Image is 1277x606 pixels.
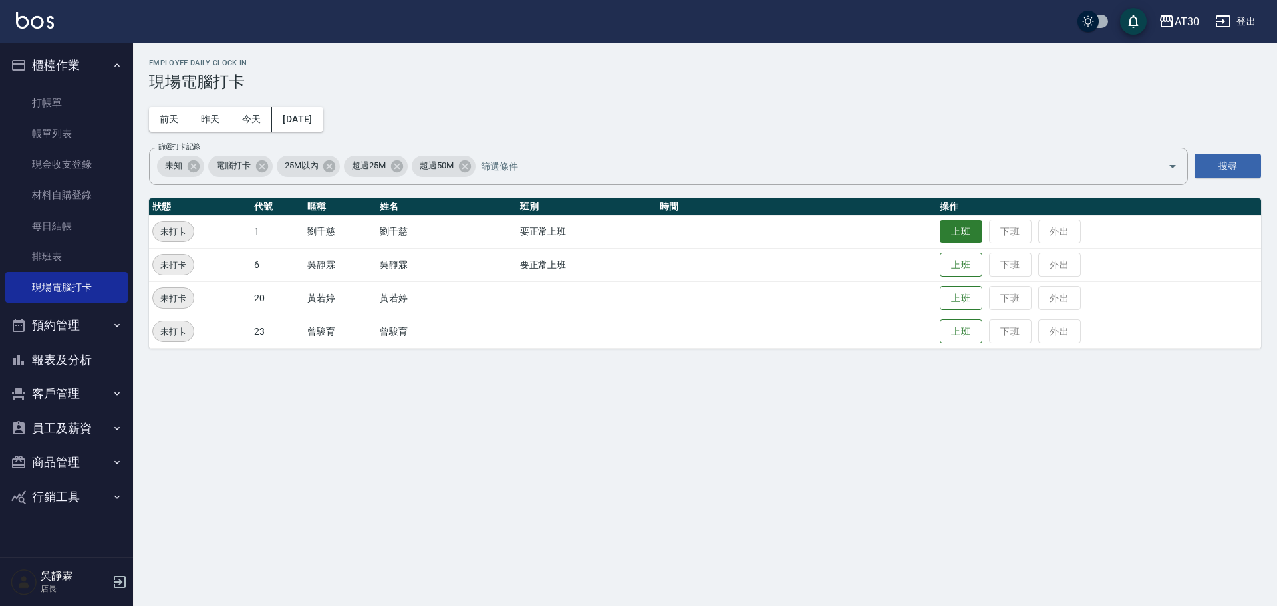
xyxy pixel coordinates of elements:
[11,569,37,595] img: Person
[5,411,128,446] button: 員工及薪資
[5,377,128,411] button: 客戶管理
[251,281,304,315] td: 20
[376,248,516,281] td: 吳靜霖
[208,159,259,172] span: 電腦打卡
[158,142,200,152] label: 篩選打卡記錄
[5,88,128,118] a: 打帳單
[412,159,462,172] span: 超過50M
[1175,13,1199,30] div: AT30
[41,583,108,595] p: 店長
[1195,154,1261,178] button: 搜尋
[231,107,273,132] button: 今天
[656,198,936,216] th: 時間
[517,198,656,216] th: 班別
[153,258,194,272] span: 未打卡
[251,215,304,248] td: 1
[412,156,476,177] div: 超過50M
[5,308,128,343] button: 預約管理
[344,159,394,172] span: 超過25M
[376,215,516,248] td: 劉千慈
[1153,8,1205,35] button: AT30
[190,107,231,132] button: 昨天
[277,159,327,172] span: 25M以內
[149,73,1261,91] h3: 現場電腦打卡
[1162,156,1183,177] button: Open
[5,343,128,377] button: 報表及分析
[208,156,273,177] div: 電腦打卡
[251,248,304,281] td: 6
[41,569,108,583] h5: 吳靜霖
[940,220,982,243] button: 上班
[16,12,54,29] img: Logo
[344,156,408,177] div: 超過25M
[376,281,516,315] td: 黃若婷
[5,211,128,241] a: 每日結帳
[304,315,376,348] td: 曾駿育
[149,107,190,132] button: 前天
[376,198,516,216] th: 姓名
[304,215,376,248] td: 劉千慈
[940,253,982,277] button: 上班
[478,154,1145,178] input: 篩選條件
[5,149,128,180] a: 現金收支登錄
[517,215,656,248] td: 要正常上班
[5,272,128,303] a: 現場電腦打卡
[940,286,982,311] button: 上班
[304,248,376,281] td: 吳靜霖
[153,225,194,239] span: 未打卡
[517,248,656,281] td: 要正常上班
[153,291,194,305] span: 未打卡
[153,325,194,339] span: 未打卡
[5,480,128,514] button: 行銷工具
[376,315,516,348] td: 曾駿育
[277,156,341,177] div: 25M以內
[251,315,304,348] td: 23
[936,198,1261,216] th: 操作
[5,180,128,210] a: 材料自購登錄
[5,445,128,480] button: 商品管理
[5,118,128,149] a: 帳單列表
[149,59,1261,67] h2: Employee Daily Clock In
[304,198,376,216] th: 暱稱
[272,107,323,132] button: [DATE]
[5,241,128,272] a: 排班表
[157,156,204,177] div: 未知
[1210,9,1261,34] button: 登出
[304,281,376,315] td: 黃若婷
[149,198,251,216] th: 狀態
[157,159,190,172] span: 未知
[5,48,128,82] button: 櫃檯作業
[1120,8,1147,35] button: save
[251,198,304,216] th: 代號
[940,319,982,344] button: 上班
